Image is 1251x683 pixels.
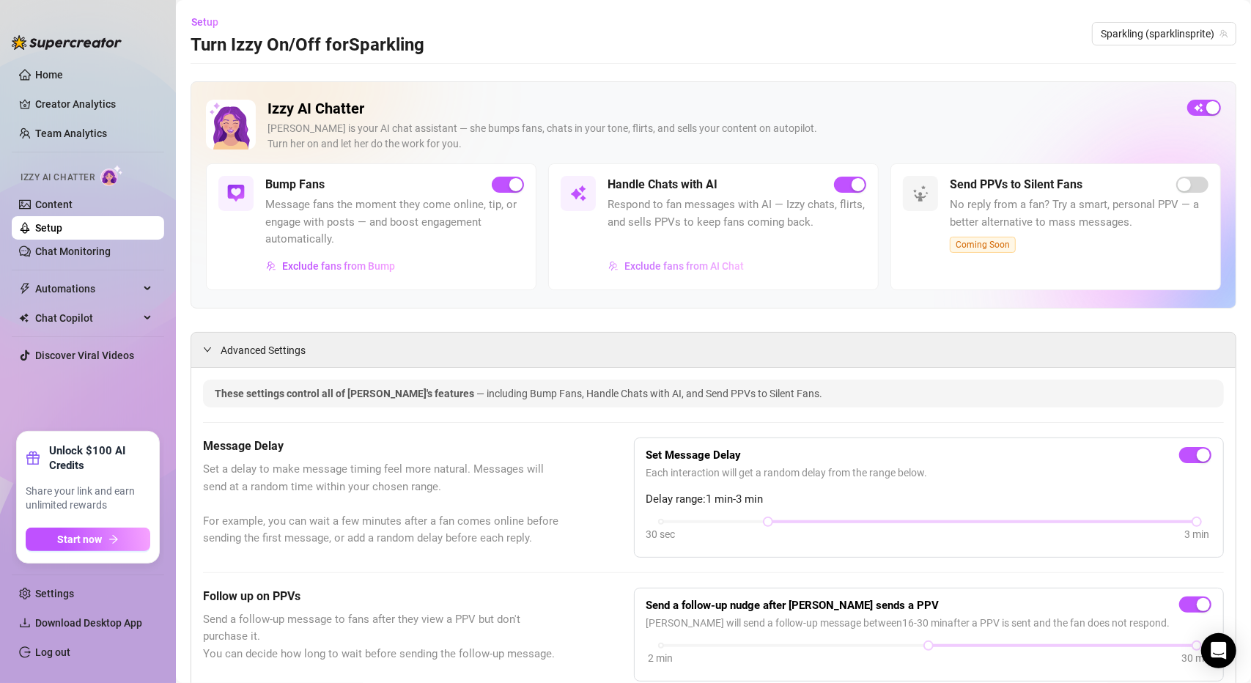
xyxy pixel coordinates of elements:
[646,599,940,612] strong: Send a follow-up nudge after [PERSON_NAME] sends a PPV
[35,617,142,629] span: Download Desktop App
[21,171,95,185] span: Izzy AI Chatter
[203,438,561,455] h5: Message Delay
[950,196,1208,231] span: No reply from a fan? Try a smart, personal PPV — a better alternative to mass messages.
[100,165,123,186] img: AI Chatter
[203,588,561,605] h5: Follow up on PPVs
[950,176,1082,193] h5: Send PPVs to Silent Fans
[265,176,325,193] h5: Bump Fans
[267,121,1176,152] div: [PERSON_NAME] is your AI chat assistant — she bumps fans, chats in your tone, flirts, and sells y...
[35,245,111,257] a: Chat Monitoring
[646,465,1211,481] span: Each interaction will get a random delay from the range below.
[35,350,134,361] a: Discover Viral Videos
[19,313,29,323] img: Chat Copilot
[608,261,619,271] img: svg%3e
[26,484,150,513] span: Share your link and earn unlimited rewards
[266,261,276,271] img: svg%3e
[203,461,561,547] span: Set a delay to make message timing feel more natural. Messages will send at a random time within ...
[646,491,1211,509] span: Delay range: 1 min - 3 min
[1201,633,1236,668] div: Open Intercom Messenger
[203,341,221,358] div: expanded
[1181,650,1212,666] div: 30 min
[35,277,139,300] span: Automations
[569,185,587,202] img: svg%3e
[265,196,524,248] span: Message fans the moment they come online, tip, or engage with posts — and boost engagement automa...
[19,617,31,629] span: download
[108,534,119,544] span: arrow-right
[282,260,395,272] span: Exclude fans from Bump
[476,388,822,399] span: — including Bump Fans, Handle Chats with AI, and Send PPVs to Silent Fans.
[26,528,150,551] button: Start nowarrow-right
[35,69,63,81] a: Home
[35,646,70,658] a: Log out
[646,526,676,542] div: 30 sec
[35,128,107,139] a: Team Analytics
[608,176,717,193] h5: Handle Chats with AI
[206,100,256,149] img: Izzy AI Chatter
[191,16,218,28] span: Setup
[203,611,561,663] span: Send a follow-up message to fans after they view a PPV but don't purchase it. You can decide how ...
[191,34,424,57] h3: Turn Izzy On/Off for Sparkling
[12,35,122,50] img: logo-BBDzfeDw.svg
[1101,23,1228,45] span: Sparkling (sparklinsprite)
[624,260,744,272] span: Exclude fans from AI Chat
[912,185,929,202] img: svg%3e
[227,185,245,202] img: svg%3e
[58,534,103,545] span: Start now
[35,92,152,116] a: Creator Analytics
[646,448,742,462] strong: Set Message Delay
[49,443,150,473] strong: Unlock $100 AI Credits
[1219,29,1228,38] span: team
[950,237,1016,253] span: Coming Soon
[608,196,866,231] span: Respond to fan messages with AI — Izzy chats, flirts, and sells PPVs to keep fans coming back.
[35,588,74,599] a: Settings
[35,222,62,234] a: Setup
[26,451,40,465] span: gift
[203,345,212,354] span: expanded
[35,306,139,330] span: Chat Copilot
[19,283,31,295] span: thunderbolt
[1184,526,1209,542] div: 3 min
[265,254,396,278] button: Exclude fans from Bump
[215,388,476,399] span: These settings control all of [PERSON_NAME]'s features
[221,342,306,358] span: Advanced Settings
[267,100,1176,118] h2: Izzy AI Chatter
[35,199,73,210] a: Content
[646,615,1211,631] span: [PERSON_NAME] will send a follow-up message between 16 - 30 min after a PPV is sent and the fan d...
[608,254,745,278] button: Exclude fans from AI Chat
[649,650,674,666] div: 2 min
[191,10,230,34] button: Setup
